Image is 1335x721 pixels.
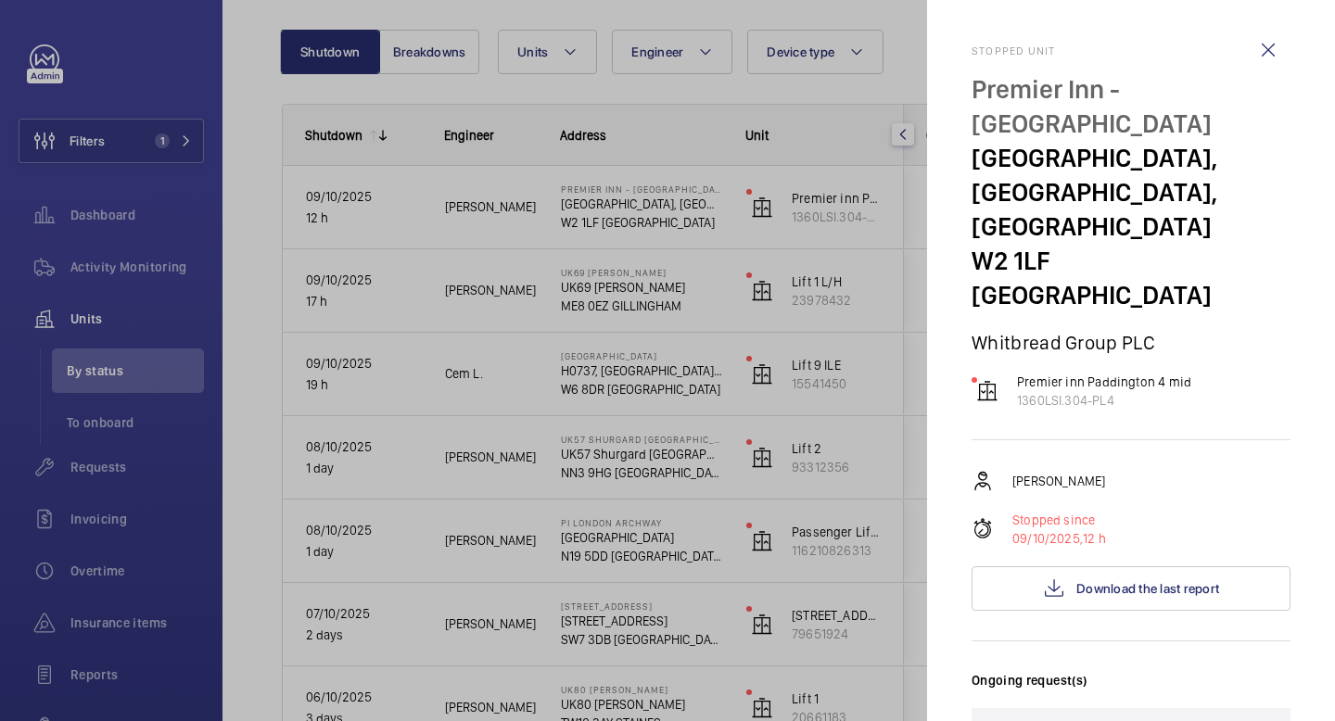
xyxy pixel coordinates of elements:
[1017,373,1191,391] p: Premier inn Paddington 4 mid
[972,72,1290,141] p: Premier Inn - [GEOGRAPHIC_DATA]
[972,141,1290,244] p: [GEOGRAPHIC_DATA], [GEOGRAPHIC_DATA], [GEOGRAPHIC_DATA]
[976,380,998,402] img: elevator.svg
[972,671,1290,708] h3: Ongoing request(s)
[972,244,1290,312] p: W2 1LF [GEOGRAPHIC_DATA]
[1012,531,1083,546] span: 09/10/2025,
[1012,529,1106,548] p: 12 h
[972,44,1290,57] h2: Stopped unit
[972,566,1290,611] button: Download the last report
[972,331,1290,354] p: Whitbread Group PLC
[1012,472,1105,490] p: [PERSON_NAME]
[1076,581,1219,596] span: Download the last report
[1012,511,1106,529] p: Stopped since
[1017,391,1191,410] p: 1360LSI.304-PL4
